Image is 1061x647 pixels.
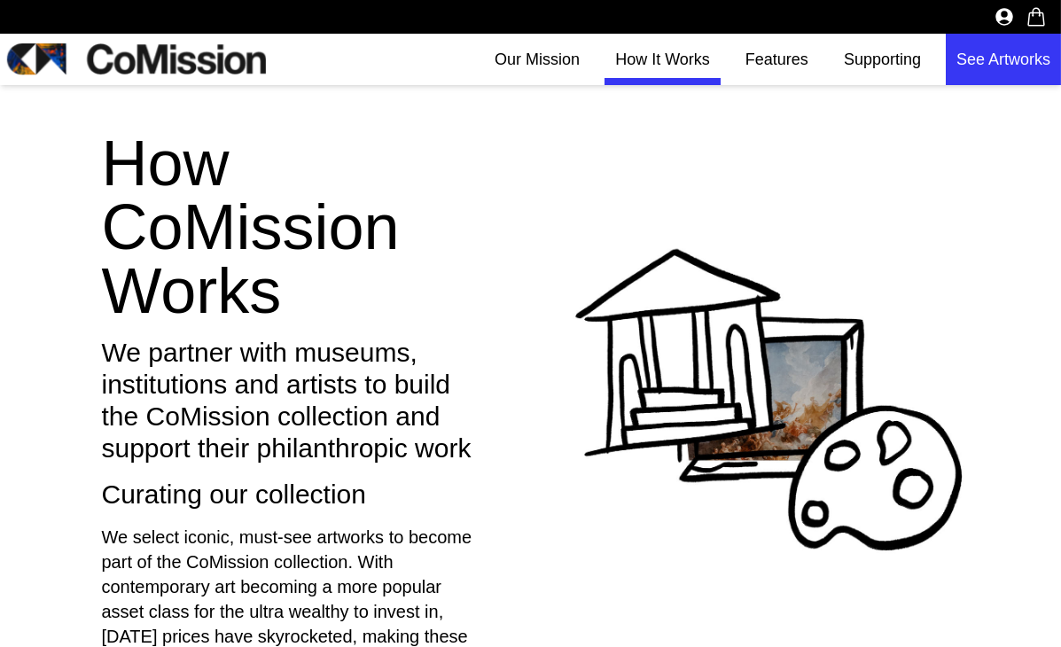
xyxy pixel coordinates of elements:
[102,131,485,323] h2: How CoMission Works
[102,337,485,464] h3: We partner with museums, institutions and artists to build the CoMission collection and support t...
[102,479,485,511] h3: Curating our collection
[484,34,590,85] a: Our Mission
[833,34,932,85] button: Supporting
[735,34,819,85] a: Features
[605,34,721,85] a: How It Works
[946,34,1061,85] a: See Artworks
